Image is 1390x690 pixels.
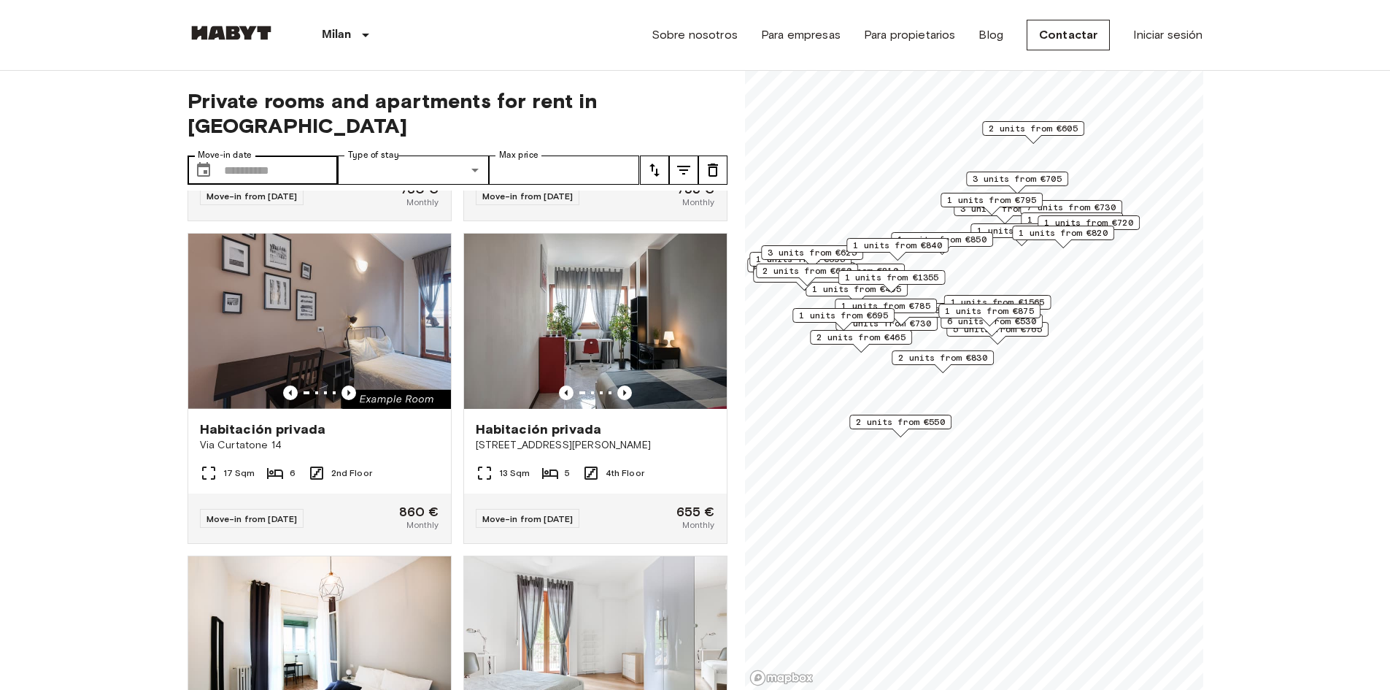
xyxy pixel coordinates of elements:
div: Map marker [761,245,863,268]
label: Type of stay [348,149,399,161]
div: Map marker [756,264,858,286]
a: Para propietarios [864,26,956,44]
div: Map marker [753,268,855,291]
span: 1 units from €740 [1027,213,1116,226]
a: Iniciar sesión [1133,26,1202,44]
button: Previous image [559,386,574,400]
div: Map marker [891,232,993,255]
a: Sobre nosotros [652,26,738,44]
span: 3 units from €705 [973,172,1062,185]
span: 2 units from €605 [989,122,1078,135]
span: Move-in from [DATE] [206,513,298,524]
span: 2 units from €830 [898,351,987,364]
span: 1 units from €795 [947,193,1036,207]
div: Map marker [849,415,951,437]
span: 1 units from €720 [1044,216,1133,229]
span: 7 units from €730 [1027,201,1116,214]
span: 860 € [399,505,439,518]
span: 655 € [676,505,715,518]
a: Contactar [1027,20,1110,50]
span: 2nd Floor [331,467,372,480]
span: 755 € [677,183,715,196]
a: Para empresas [761,26,841,44]
span: [STREET_ADDRESS][PERSON_NAME] [476,438,715,453]
div: Map marker [941,193,1043,215]
span: 1 units from €695 [756,253,845,266]
button: Choose date [189,156,218,185]
img: Marketing picture of unit IT-14-009-001-01H [464,234,727,409]
div: Map marker [941,314,1043,337]
a: Marketing picture of unit IT-14-009-001-01HPrevious imagePrevious imageHabitación privada[STREET_... [463,233,727,544]
button: Previous image [617,386,632,400]
a: Blog [978,26,1003,44]
span: 1 units from €850 [897,233,986,246]
span: Via Curtatone 14 [200,438,439,453]
span: Monthly [406,196,439,209]
span: Private rooms and apartments for rent in [GEOGRAPHIC_DATA] [188,88,727,138]
div: Map marker [1012,226,1114,248]
span: Monthly [682,518,714,532]
span: 5 [565,467,570,480]
span: 2 units from €660 [762,264,852,277]
span: Move-in from [DATE] [482,513,574,524]
div: Map marker [835,299,937,321]
span: 1 units from €785 [841,299,930,313]
span: 17 Sqm [223,467,255,480]
span: Monthly [682,196,714,209]
div: Map marker [966,172,1068,194]
span: Move-in from [DATE] [482,191,574,202]
div: Map marker [938,304,1040,326]
img: Marketing picture of unit IT-14-030-002-06H [188,234,451,409]
img: Habyt [188,26,275,40]
span: 2 units from €810 [809,264,898,277]
div: Map marker [1020,200,1122,223]
div: Map marker [946,322,1049,345]
div: Map marker [838,270,945,293]
label: Max price [499,149,538,161]
label: Move-in date [198,149,252,161]
div: Map marker [803,264,905,286]
span: 1 units from €770 [977,224,1066,237]
span: 1 units from €1565 [950,296,1044,309]
button: tune [669,156,698,185]
button: tune [640,156,669,185]
div: Map marker [943,295,1051,318]
span: 1 units from €695 [799,309,888,322]
span: 13 Sqm [499,467,530,480]
span: 730 € [401,183,439,196]
a: Marketing picture of unit IT-14-030-002-06HPrevious imagePrevious imageHabitación privadaVia Curt... [188,233,452,544]
span: Move-in from [DATE] [206,191,298,202]
span: 3 units from €625 [768,246,857,259]
span: 1 units from €1355 [844,271,938,284]
button: Previous image [341,386,356,400]
span: 4th Floor [606,467,644,480]
div: Map marker [982,121,1084,144]
span: Habitación privada [476,421,602,438]
div: Map marker [1021,212,1123,235]
button: Previous image [283,386,298,400]
p: Milan [322,26,352,44]
div: Map marker [892,350,994,373]
span: 6 [290,467,296,480]
div: Map marker [792,308,895,331]
div: Map marker [1038,215,1140,238]
span: 1 units from €820 [1019,226,1108,239]
a: Mapbox logo [749,670,814,686]
span: 1 units from €875 [945,304,1034,318]
span: Monthly [406,518,439,532]
div: Map marker [835,316,938,339]
span: 2 units from €550 [856,415,945,429]
span: 2 units from €465 [816,331,906,344]
div: Map marker [749,252,852,275]
span: Habitación privada [200,421,326,438]
div: Map marker [806,282,908,304]
div: Map marker [747,258,849,280]
div: Map marker [846,238,949,261]
button: tune [698,156,727,185]
span: 1 units from €840 [853,239,942,252]
div: Map marker [810,330,912,353]
div: Map marker [970,223,1073,246]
